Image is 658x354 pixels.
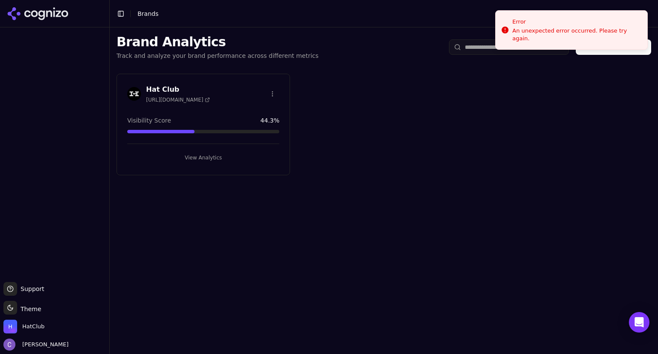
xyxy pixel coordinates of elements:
[127,151,279,165] button: View Analytics
[146,96,210,103] span: [URL][DOMAIN_NAME]
[629,312,649,333] div: Open Intercom Messenger
[117,34,319,50] h1: Brand Analytics
[260,116,279,125] span: 44.3 %
[146,84,210,95] h3: Hat Club
[17,285,44,293] span: Support
[127,116,171,125] span: Visibility Score
[3,320,45,333] button: Open organization switcher
[3,339,69,351] button: Open user button
[138,9,159,18] nav: breadcrumb
[127,87,141,101] img: Hat Club
[3,339,15,351] img: Chris Hayes
[512,27,640,42] div: An unexpected error occurred. Please try again.
[117,51,319,60] p: Track and analyze your brand performance across different metrics
[512,18,640,26] div: Error
[3,320,17,333] img: HatClub
[17,306,41,312] span: Theme
[22,323,45,330] span: HatClub
[138,10,159,17] span: Brands
[19,341,69,348] span: [PERSON_NAME]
